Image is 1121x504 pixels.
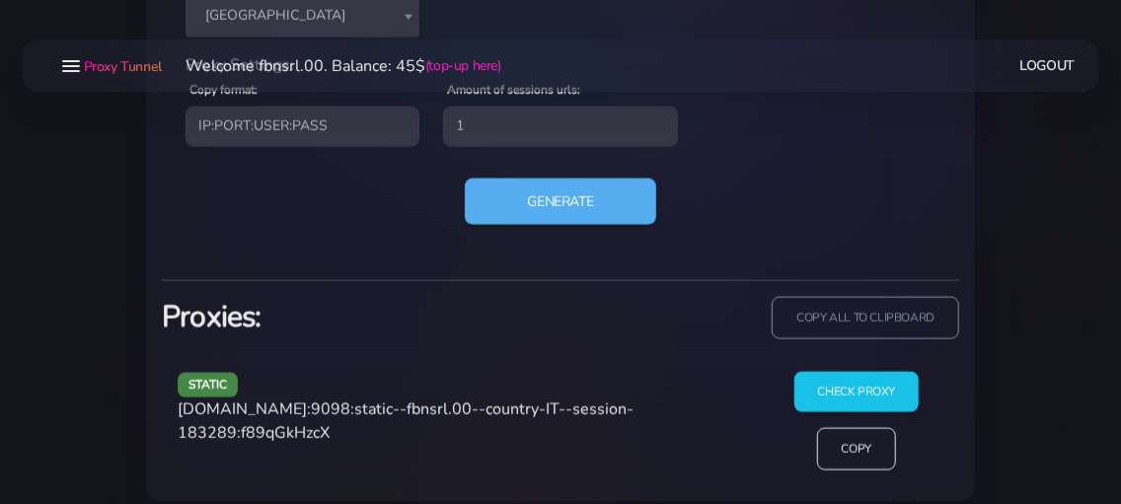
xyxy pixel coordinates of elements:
[178,398,634,444] span: [DOMAIN_NAME]:9098:static--fbnsrl.00--country-IT--session-183289:f89qGkHzcX
[1020,47,1076,84] a: Logout
[178,373,238,397] span: static
[162,297,549,337] h3: Proxies:
[197,2,408,30] span: Italy
[80,50,162,82] a: Proxy Tunnel
[817,428,896,470] input: Copy
[794,372,920,412] input: Check Proxy
[465,179,657,226] button: Generate
[84,57,162,76] span: Proxy Tunnel
[162,54,501,78] li: Welcome fbnsrl.00. Balance: 45$
[772,297,959,339] input: copy all to clipboard
[830,181,1096,479] iframe: Webchat Widget
[425,55,501,76] a: (top-up here)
